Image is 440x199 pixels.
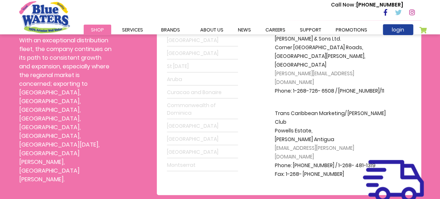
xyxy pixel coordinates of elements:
span: [EMAIL_ADDRESS][PERSON_NAME][DOMAIN_NAME] [275,144,354,160]
a: careers [258,25,293,35]
span: Shop [91,26,104,33]
a: [GEOGRAPHIC_DATA] [167,134,238,145]
span: Brands [161,26,180,33]
a: [GEOGRAPHIC_DATA] [167,120,238,132]
a: News [231,25,258,35]
a: about us [193,25,231,35]
a: St [DATE] [167,61,238,72]
span: [PERSON_NAME][EMAIL_ADDRESS][DOMAIN_NAME] [275,70,354,86]
p: With an exceptional distribution fleet, the company continues on its path to consistent growth an... [19,36,112,184]
a: Commonwealth of Dominica [167,100,238,119]
a: Aruba [167,74,238,85]
span: Services [122,26,143,33]
p: [PHONE_NUMBER] [331,1,403,9]
p: Trans Caribbean Marketing/ [PERSON_NAME] Club Powells Estate, [PERSON_NAME] Antigua Phone: [PHONE... [275,109,391,179]
a: Curacao and Bonaire [167,87,238,98]
a: store logo [19,1,70,33]
a: Montserrat [167,160,238,171]
a: [GEOGRAPHIC_DATA] [167,147,238,158]
a: [GEOGRAPHIC_DATA] [167,35,238,46]
span: Call Now : [331,1,356,8]
p: [PERSON_NAME] & Sons Ltd. Corner [GEOGRAPHIC_DATA] Roads, [GEOGRAPHIC_DATA][PERSON_NAME], [GEOGRA... [275,35,391,96]
a: support [293,25,328,35]
a: [GEOGRAPHIC_DATA] [167,48,238,59]
a: login [383,24,413,35]
a: Promotions [328,25,374,35]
